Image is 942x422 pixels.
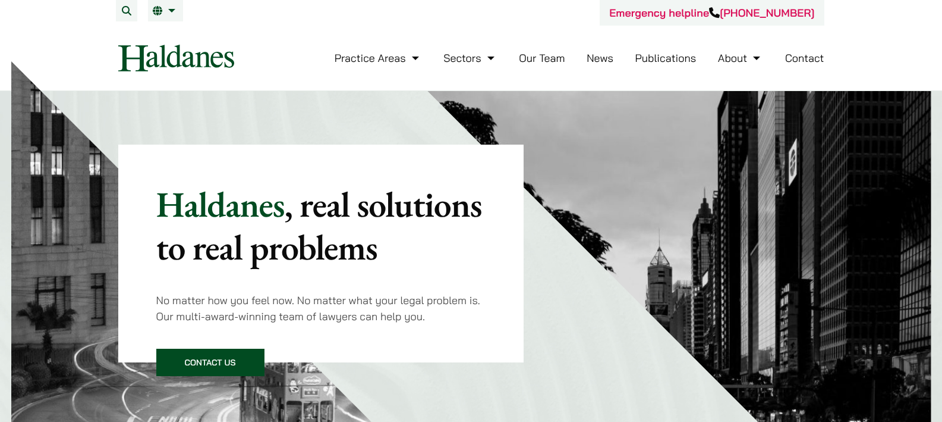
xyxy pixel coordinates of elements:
a: Sectors [443,51,497,65]
a: About [718,51,763,65]
mark: , real solutions to real problems [156,181,482,270]
a: Publications [635,51,697,65]
a: Contact [785,51,824,65]
p: Haldanes [156,183,486,268]
a: Contact Us [156,349,264,376]
a: EN [153,6,178,15]
a: News [587,51,613,65]
a: Practice Areas [335,51,422,65]
a: Our Team [519,51,565,65]
img: Logo of Haldanes [118,45,234,71]
p: No matter how you feel now. No matter what your legal problem is. Our multi-award-winning team of... [156,292,486,324]
a: Emergency helpline[PHONE_NUMBER] [609,6,814,20]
